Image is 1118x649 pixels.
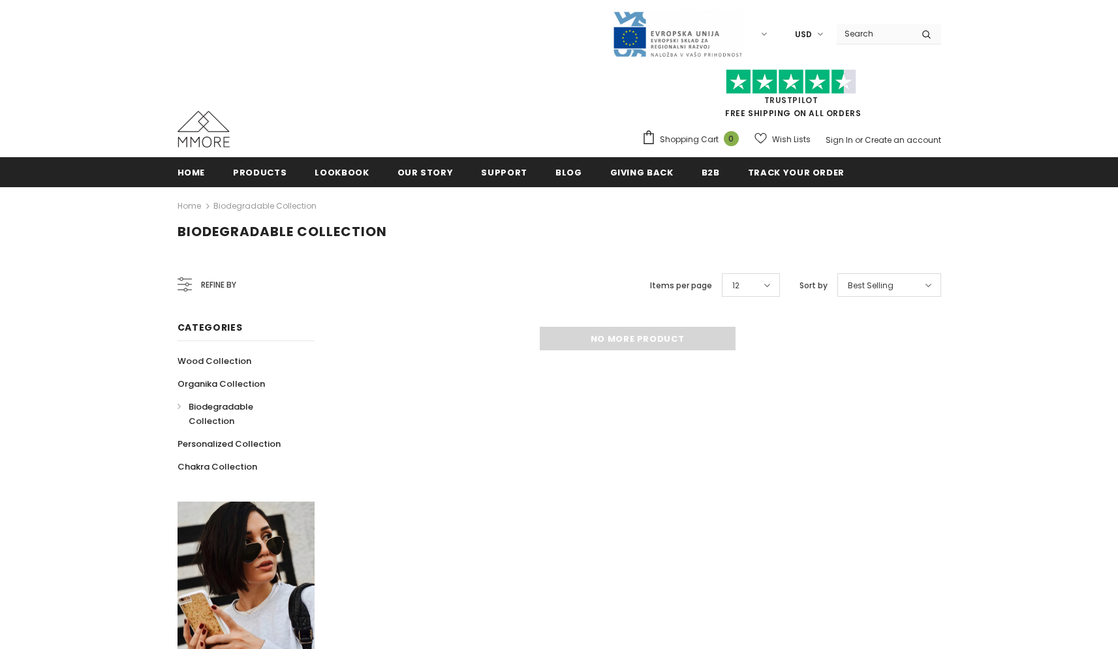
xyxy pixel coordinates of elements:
[826,134,853,145] a: Sign In
[178,157,206,187] a: Home
[772,133,811,146] span: Wish Lists
[754,128,811,151] a: Wish Lists
[610,166,674,179] span: Giving back
[481,157,527,187] a: support
[612,28,743,39] a: Javni Razpis
[178,372,265,395] a: Organika Collection
[315,157,369,187] a: Lookbook
[650,279,712,292] label: Items per page
[855,134,863,145] span: or
[315,166,369,179] span: Lookbook
[178,460,257,473] span: Chakra Collection
[555,157,582,187] a: Blog
[178,455,257,478] a: Chakra Collection
[178,438,281,450] span: Personalized Collection
[233,166,287,179] span: Products
[178,111,230,147] img: MMORE Cases
[848,279,893,292] span: Best Selling
[764,95,818,106] a: Trustpilot
[213,200,317,211] a: Biodegradable Collection
[189,400,253,427] span: Biodegradable Collection
[178,198,201,214] a: Home
[201,278,236,292] span: Refine by
[178,378,265,390] span: Organika Collection
[800,279,828,292] label: Sort by
[178,222,387,241] span: Biodegradable Collection
[610,157,674,187] a: Giving back
[612,10,743,58] img: Javni Razpis
[795,28,812,41] span: USD
[660,133,719,146] span: Shopping Cart
[178,355,251,367] span: Wood Collection
[178,432,281,455] a: Personalized Collection
[837,24,912,43] input: Search Site
[642,75,941,119] span: FREE SHIPPING ON ALL ORDERS
[702,166,720,179] span: B2B
[481,166,527,179] span: support
[178,321,243,334] span: Categories
[748,166,845,179] span: Track your order
[726,69,856,95] img: Trust Pilot Stars
[555,166,582,179] span: Blog
[178,166,206,179] span: Home
[732,279,739,292] span: 12
[178,350,251,372] a: Wood Collection
[724,131,739,146] span: 0
[397,166,454,179] span: Our Story
[642,130,745,149] a: Shopping Cart 0
[748,157,845,187] a: Track your order
[865,134,941,145] a: Create an account
[702,157,720,187] a: B2B
[178,395,300,432] a: Biodegradable Collection
[233,157,287,187] a: Products
[397,157,454,187] a: Our Story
